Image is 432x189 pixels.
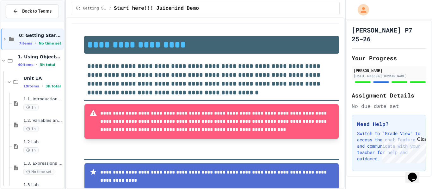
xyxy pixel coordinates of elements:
[354,74,424,78] div: [EMAIL_ADDRESS][DOMAIN_NAME]
[23,169,54,175] span: No time set
[3,3,44,40] div: Chat with us now!Close
[357,130,421,162] p: Switch to "Grade View" to access the chat feature and communicate with your teacher for help and ...
[352,26,426,43] h1: [PERSON_NAME] P7 25-26
[23,126,39,132] span: 1h
[39,41,61,45] span: No time set
[23,182,63,188] span: 1.3 Lab
[18,54,63,60] span: 1. Using Objects and Methods
[35,41,36,46] span: •
[109,6,111,11] span: /
[405,164,426,183] iframe: chat widget
[352,91,426,100] h2: Assignment Details
[23,118,63,123] span: 1.2. Variables and Data Types
[23,139,63,145] span: 1.2 Lab
[42,84,43,89] span: •
[23,97,63,102] span: 1.1. Introduction to Algorithms, Programming, and Compilers
[352,102,426,110] div: No due date set
[23,147,39,153] span: 1h
[6,4,59,18] button: Back to Teams
[22,8,52,15] span: Back to Teams
[357,120,421,128] h3: Need Help?
[351,3,371,17] div: My Account
[76,6,107,11] span: 0: Getting Started
[40,63,55,67] span: 3h total
[380,136,426,163] iframe: chat widget
[36,62,37,67] span: •
[114,5,199,12] span: Start here!!! Juicemind Demo
[46,84,61,88] span: 3h total
[23,84,39,88] span: 19 items
[23,104,39,110] span: 1h
[18,63,34,67] span: 40 items
[354,68,424,73] div: [PERSON_NAME]
[19,32,63,38] span: 0: Getting Started
[23,75,63,81] span: Unit 1A
[23,161,63,166] span: 1.3. Expressions and Output [New]
[352,54,426,62] h2: Your Progress
[19,41,32,45] span: 7 items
